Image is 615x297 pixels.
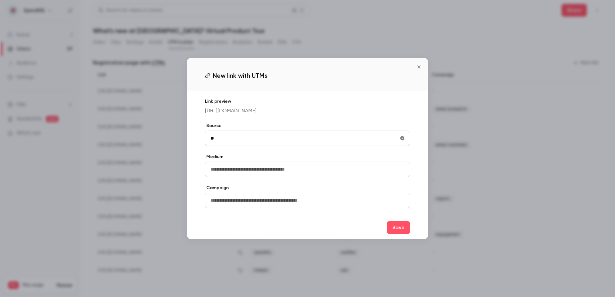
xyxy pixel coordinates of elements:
[205,154,410,160] label: Medium
[213,71,267,80] span: New link with UTMs
[205,98,410,105] p: Link preview
[387,221,410,234] button: Save
[205,185,410,191] label: Campaign
[205,107,410,115] p: [URL][DOMAIN_NAME]
[397,133,407,143] button: utmSource
[205,123,410,129] label: Source
[413,60,425,73] button: Close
